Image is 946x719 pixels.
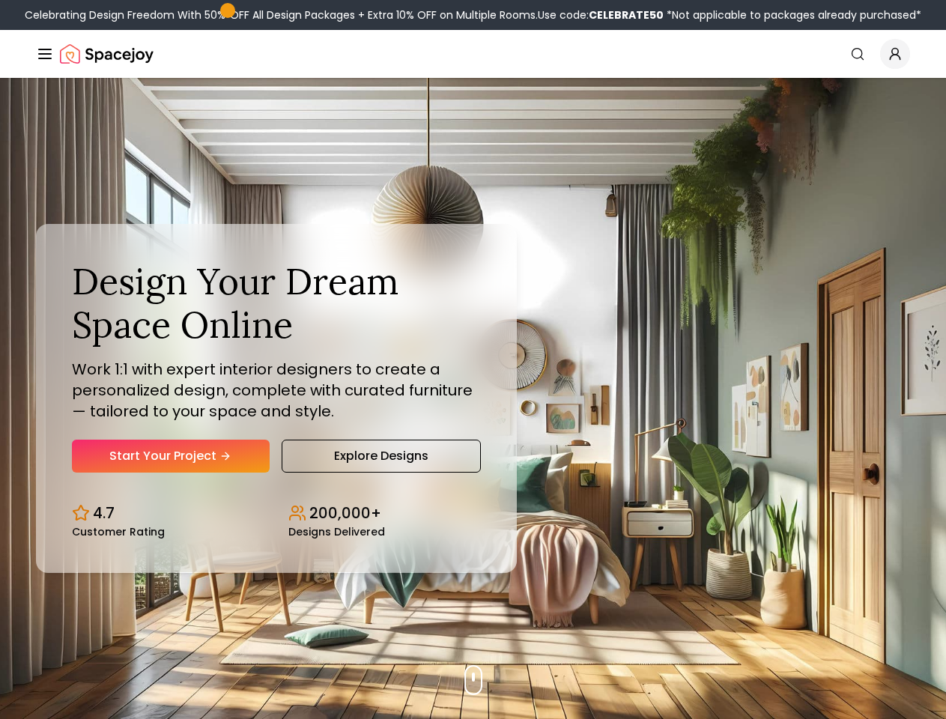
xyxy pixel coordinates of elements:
a: Start Your Project [72,440,270,473]
a: Explore Designs [282,440,481,473]
small: Designs Delivered [288,527,385,537]
a: Spacejoy [60,39,154,69]
p: Work 1:1 with expert interior designers to create a personalized design, complete with curated fu... [72,359,481,422]
span: *Not applicable to packages already purchased* [664,7,921,22]
p: 200,000+ [309,503,381,524]
b: CELEBRATE50 [589,7,664,22]
div: Design stats [72,491,481,537]
small: Customer Rating [72,527,165,537]
img: Spacejoy Logo [60,39,154,69]
nav: Global [36,30,910,78]
p: 4.7 [93,503,115,524]
h1: Design Your Dream Space Online [72,260,481,346]
span: Use code: [538,7,664,22]
div: Celebrating Design Freedom With 50% OFF All Design Packages + Extra 10% OFF on Multiple Rooms. [25,7,921,22]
